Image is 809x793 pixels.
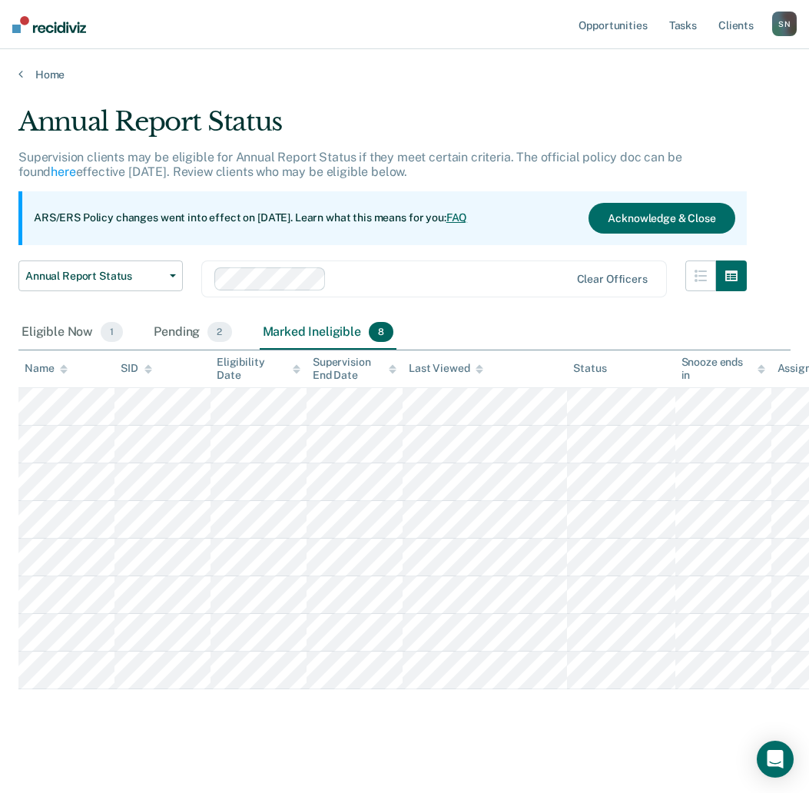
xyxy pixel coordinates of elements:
p: ARS/ERS Policy changes went into effect on [DATE]. Learn what this means for you: [34,211,467,226]
div: Open Intercom Messenger [757,741,794,778]
span: Annual Report Status [25,270,164,283]
div: Supervision End Date [313,356,396,382]
a: Home [18,68,791,81]
img: Recidiviz [12,16,86,33]
button: SN [772,12,797,36]
div: Eligibility Date [217,356,300,382]
span: 8 [369,322,393,342]
span: 2 [207,322,231,342]
div: Status [573,362,606,375]
div: SID [121,362,152,375]
div: Marked Ineligible8 [260,316,397,350]
div: Name [25,362,68,375]
div: Last Viewed [409,362,483,375]
a: here [51,164,75,179]
a: FAQ [446,211,468,224]
button: Acknowledge & Close [589,203,734,234]
div: Clear officers [577,273,648,286]
div: S N [772,12,797,36]
div: Annual Report Status [18,106,747,150]
button: Annual Report Status [18,260,183,291]
div: Eligible Now1 [18,316,126,350]
div: Snooze ends in [681,356,765,382]
span: 1 [101,322,123,342]
div: Pending2 [151,316,234,350]
p: Supervision clients may be eligible for Annual Report Status if they meet certain criteria. The o... [18,150,681,179]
